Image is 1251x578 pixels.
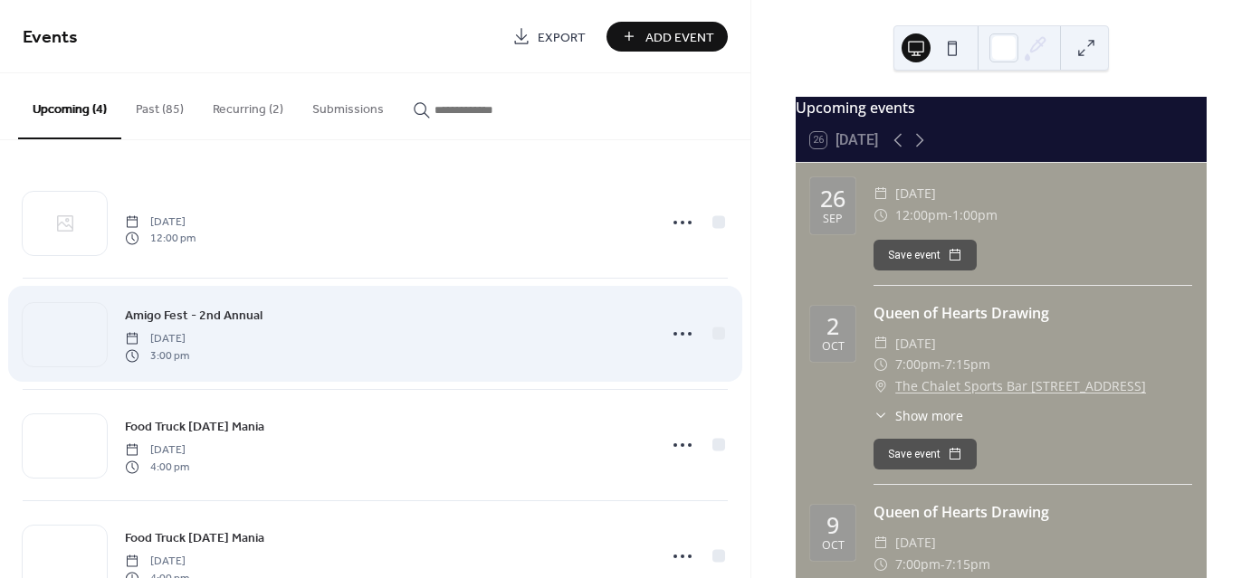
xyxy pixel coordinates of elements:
div: ​ [874,532,888,554]
div: 26 [820,187,845,210]
div: Queen of Hearts Drawing [874,302,1192,324]
span: Events [23,20,78,55]
span: Show more [895,406,963,425]
button: Upcoming (4) [18,73,121,139]
div: Queen of Hearts Drawing [874,501,1192,523]
span: [DATE] [125,442,189,459]
div: Upcoming events [796,97,1207,118]
button: Save event [874,240,977,270]
span: - [941,354,945,375]
div: ​ [874,354,888,375]
div: ​ [874,406,888,425]
button: Add Event [606,22,728,52]
span: 7:15pm [945,354,990,375]
span: 12:00 pm [125,231,196,247]
span: [DATE] [125,554,189,570]
div: ​ [874,183,888,204]
span: 12:00pm [895,204,948,226]
div: ​ [874,375,888,397]
span: 1:00pm [952,204,998,226]
div: Sep [823,213,843,225]
a: Food Truck [DATE] Mania [125,416,264,437]
span: Export [538,28,586,47]
span: - [941,554,945,575]
div: ​ [874,333,888,355]
button: Submissions [298,73,398,137]
div: Oct [822,540,845,552]
span: Amigo Fest - 2nd Annual [125,307,263,326]
span: 7:15pm [945,554,990,575]
span: [DATE] [125,331,189,347]
a: The Chalet Sports Bar [STREET_ADDRESS] [895,375,1146,397]
div: ​ [874,554,888,575]
span: 7:00pm [895,354,941,375]
span: 4:00 pm [125,459,189,475]
div: Oct [822,341,845,353]
span: - [948,204,952,226]
a: Amigo Fest - 2nd Annual [125,305,263,326]
span: [DATE] [125,213,196,230]
button: Save event [874,439,977,469]
button: Recurring (2) [198,73,298,137]
span: [DATE] [895,532,936,554]
a: Export [499,22,599,52]
div: 9 [826,514,839,536]
button: ​Show more [874,406,963,425]
span: 3:00 pm [125,347,189,364]
span: [DATE] [895,333,936,355]
span: [DATE] [895,183,936,204]
span: 7:00pm [895,554,941,575]
div: ​ [874,204,888,226]
a: Food Truck [DATE] Mania [125,527,264,548]
span: Food Truck [DATE] Mania [125,418,264,437]
span: Food Truck [DATE] Mania [125,529,264,548]
button: Past (85) [121,73,198,137]
span: Add Event [645,28,714,47]
div: 2 [826,315,839,337]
